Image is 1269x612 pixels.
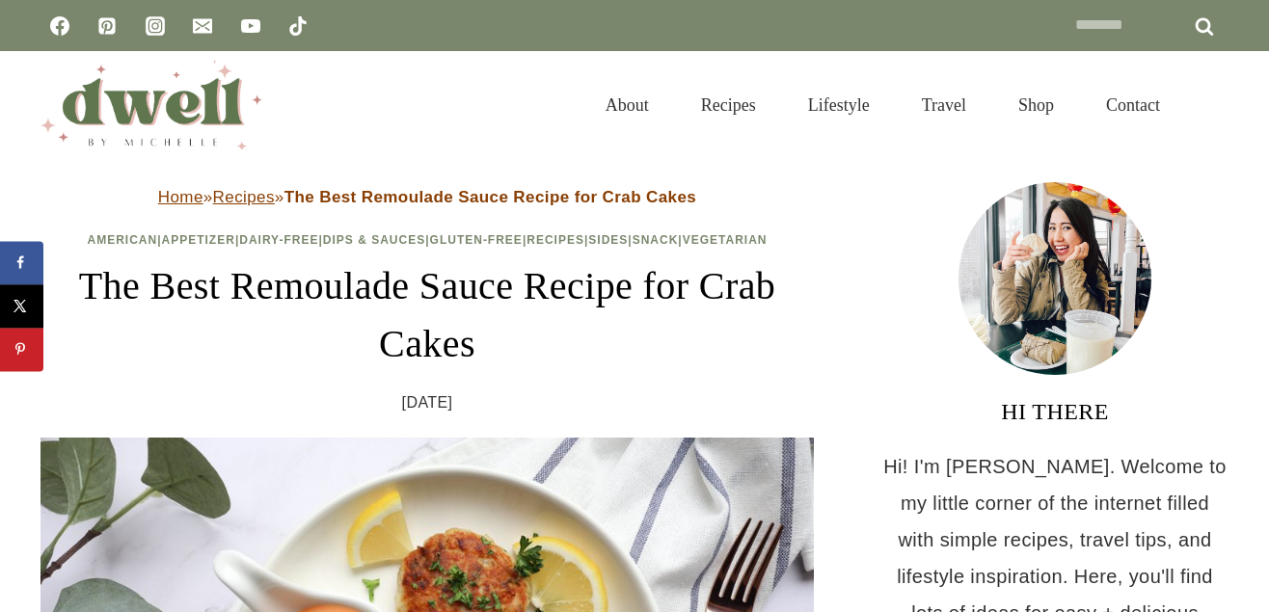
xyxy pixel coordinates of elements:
a: Dairy-Free [239,233,318,247]
a: TikTok [279,7,317,45]
time: [DATE] [402,388,453,417]
a: Email [183,7,222,45]
a: Recipes [526,233,584,247]
a: Instagram [136,7,175,45]
span: » » [158,188,696,206]
a: Facebook [40,7,79,45]
h1: The Best Remoulade Sauce Recipe for Crab Cakes [40,257,814,373]
a: Recipes [213,188,275,206]
a: Recipes [675,71,782,139]
a: American [88,233,158,247]
a: Gluten-Free [430,233,523,247]
a: YouTube [231,7,270,45]
a: Sides [588,233,628,247]
a: Appetizer [162,233,235,247]
span: | | | | | | | | [88,233,768,247]
a: Contact [1080,71,1186,139]
a: Home [158,188,203,206]
a: Vegetarian [683,233,768,247]
img: DWELL by michelle [40,61,262,149]
button: View Search Form [1196,89,1228,121]
a: Dips & Sauces [323,233,425,247]
a: Snack [633,233,679,247]
a: Pinterest [88,7,126,45]
strong: The Best Remoulade Sauce Recipe for Crab Cakes [284,188,697,206]
a: About [580,71,675,139]
a: Shop [992,71,1080,139]
a: Lifestyle [782,71,896,139]
h3: HI THERE [881,394,1228,429]
nav: Primary Navigation [580,71,1186,139]
a: Travel [896,71,992,139]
